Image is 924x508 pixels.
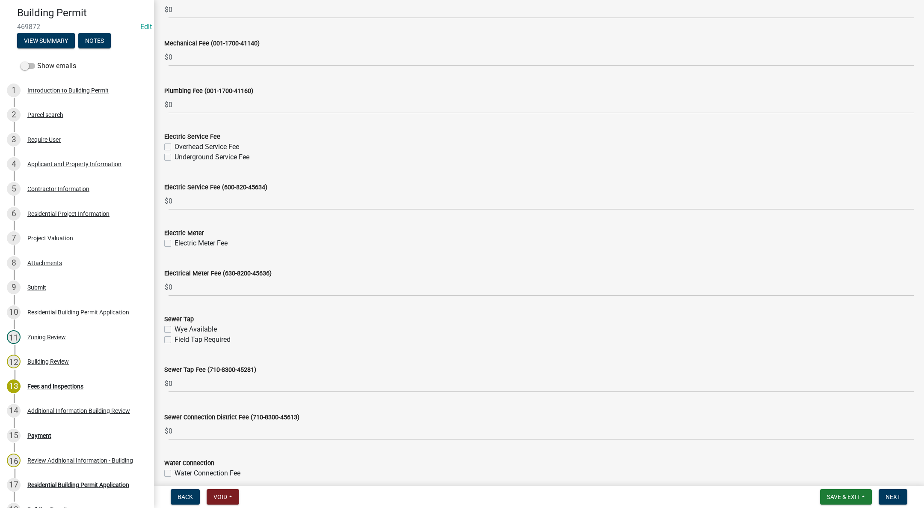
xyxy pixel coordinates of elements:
button: Back [171,489,200,505]
div: 9 [7,281,21,294]
span: Next [885,493,900,500]
div: 12 [7,355,21,368]
div: 16 [7,454,21,467]
span: 469872 [17,23,137,31]
div: 15 [7,429,21,442]
button: Next [879,489,907,505]
span: Save & Exit [827,493,860,500]
label: Electric Meter [164,230,204,236]
span: $ [164,1,169,18]
div: Contractor Information [27,186,89,192]
div: Attachments [27,260,62,266]
div: 17 [7,478,21,492]
label: Mechanical Fee (001-1700-41140) [164,41,260,47]
button: Notes [78,33,111,48]
span: $ [164,192,169,210]
div: Parcel search [27,112,63,118]
label: Electric Meter Fee [175,238,228,248]
div: Applicant and Property Information [27,161,121,167]
wm-modal-confirm: Notes [78,38,111,45]
h4: Building Permit [17,7,147,19]
div: Introduction to Building Permit [27,87,109,93]
div: Building Review [27,359,69,365]
div: Additional Information Building Review [27,408,130,414]
div: 10 [7,305,21,319]
label: Sewer Connection District Fee (710-8300-45613) [164,415,299,421]
button: View Summary [17,33,75,48]
div: 7 [7,231,21,245]
div: Payment [27,433,51,439]
div: 6 [7,207,21,221]
label: Sewer Tap [164,317,194,323]
div: Project Valuation [27,235,73,241]
span: $ [164,96,169,114]
div: Review Additional Information - Building [27,457,133,463]
wm-modal-confirm: Summary [17,38,75,45]
label: Electrical Meter Fee (630-8200-45636) [164,271,272,277]
div: 4 [7,157,21,171]
span: $ [164,375,169,392]
wm-modal-confirm: Edit Application Number [140,23,152,31]
span: $ [164,278,169,296]
div: 11 [7,330,21,344]
label: Underground Service Fee [175,152,249,162]
div: Residential Project Information [27,211,110,217]
a: Edit [140,23,152,31]
span: $ [164,48,169,66]
span: Back [178,493,193,500]
div: 1 [7,84,21,97]
button: Void [207,489,239,505]
label: Field Tap Required [175,335,231,345]
span: $ [164,422,169,440]
div: 3 [7,133,21,146]
div: Submit [27,284,46,290]
div: 5 [7,182,21,196]
label: Water Connection [164,460,214,466]
div: Zoning Review [27,334,66,340]
div: 13 [7,380,21,393]
span: Void [213,493,227,500]
div: Fees and Inspections [27,383,83,389]
label: Wye Available [175,324,217,335]
div: 14 [7,404,21,418]
label: Show emails [21,61,76,71]
div: 8 [7,256,21,270]
label: Electric Service Fee (600-820-45634) [164,185,267,191]
label: Water Connection Fee [175,468,240,478]
label: Electric Service Fee [164,134,220,140]
label: Plumbing Fee (001-1700-41160) [164,88,253,94]
div: Residential Building Permit Application [27,309,129,315]
div: 2 [7,108,21,122]
label: Sewer Tap Fee (710-8300-45281) [164,367,256,373]
div: Residential Building Permit Application [27,482,129,488]
div: Require User [27,137,61,143]
label: Overhead Service Fee [175,142,239,152]
button: Save & Exit [820,489,872,505]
